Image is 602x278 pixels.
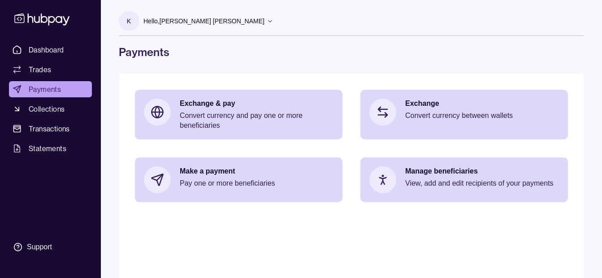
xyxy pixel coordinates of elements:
[9,238,92,256] a: Support
[405,166,559,176] p: Manage beneficiaries
[180,178,333,188] p: Pay one or more beneficiaries
[29,104,65,114] span: Collections
[9,101,92,117] a: Collections
[29,84,61,95] span: Payments
[180,99,333,109] p: Exchange & pay
[180,166,333,176] p: Make a payment
[29,143,66,154] span: Statements
[135,90,342,139] a: Exchange & payConvert currency and pay one or more beneficiaries
[9,61,92,78] a: Trades
[360,90,568,135] a: ExchangeConvert currency between wallets
[405,178,559,188] p: View, add and edit recipients of your payments
[180,111,333,130] p: Convert currency and pay one or more beneficiaries
[29,123,70,134] span: Transactions
[135,157,342,202] a: Make a paymentPay one or more beneficiaries
[405,99,559,109] p: Exchange
[405,111,559,121] p: Convert currency between wallets
[27,242,52,252] div: Support
[29,64,51,75] span: Trades
[119,45,584,59] h1: Payments
[127,16,131,26] p: K
[9,42,92,58] a: Dashboard
[9,81,92,97] a: Payments
[360,157,568,202] a: Manage beneficiariesView, add and edit recipients of your payments
[29,44,64,55] span: Dashboard
[9,140,92,156] a: Statements
[9,121,92,137] a: Transactions
[143,16,264,26] p: Hello, [PERSON_NAME] [PERSON_NAME]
